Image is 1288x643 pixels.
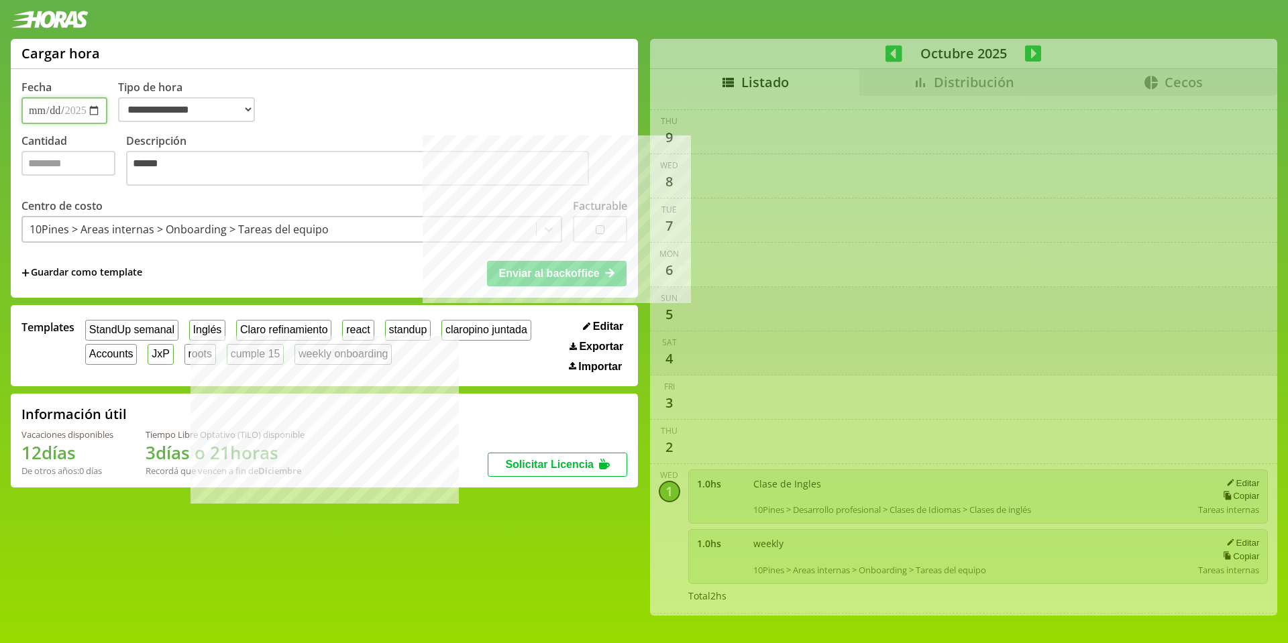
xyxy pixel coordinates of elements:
button: claropino juntada [441,320,531,341]
button: standup [385,320,431,341]
div: 10Pines > Areas internas > Onboarding > Tareas del equipo [30,222,329,237]
div: Tiempo Libre Optativo (TiLO) disponible [146,428,305,441]
span: Importar [578,361,622,373]
button: Claro refinamiento [236,320,331,341]
label: Descripción [126,133,627,189]
span: +Guardar como template [21,266,142,280]
div: Vacaciones disponibles [21,428,113,441]
button: StandUp semanal [85,320,178,341]
span: Templates [21,320,74,335]
b: Diciembre [258,465,301,477]
span: Solicitar Licencia [505,459,594,470]
span: Exportar [579,341,623,353]
label: Cantidad [21,133,126,189]
button: roots [184,344,216,365]
h1: Cargar hora [21,44,100,62]
button: cumple 15 [227,344,284,365]
button: Enviar al backoffice [487,261,627,286]
button: JxP [148,344,173,365]
span: Editar [593,320,623,333]
button: weekly onboarding [294,344,392,365]
select: Tipo de hora [118,97,255,122]
label: Fecha [21,80,52,95]
h1: 3 días o 21 horas [146,441,305,465]
span: Enviar al backoffice [498,268,599,279]
button: Solicitar Licencia [488,453,627,477]
img: logotipo [11,11,89,28]
span: + [21,266,30,280]
label: Tipo de hora [118,80,266,124]
button: Inglés [189,320,225,341]
label: Facturable [573,198,627,213]
label: Centro de costo [21,198,103,213]
button: react [342,320,374,341]
button: Editar [579,320,627,333]
textarea: Descripción [126,151,589,186]
h1: 12 días [21,441,113,465]
h2: Información útil [21,405,127,423]
div: Recordá que vencen a fin de [146,465,305,477]
div: De otros años: 0 días [21,465,113,477]
input: Cantidad [21,151,115,176]
button: Accounts [85,344,137,365]
button: Exportar [566,340,627,353]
